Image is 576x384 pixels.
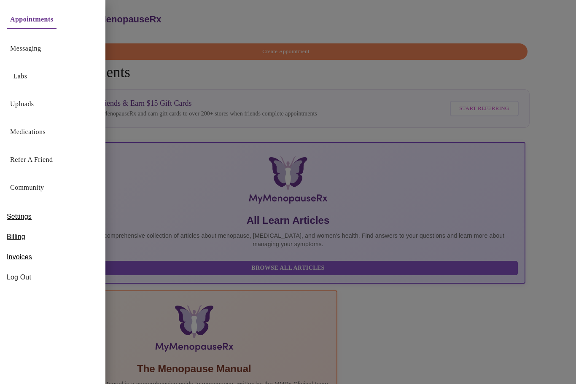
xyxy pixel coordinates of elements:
[10,126,46,138] a: Medications
[13,70,27,82] a: Labs
[7,40,44,57] button: Messaging
[7,210,32,223] a: Settings
[7,250,32,264] a: Invoices
[7,230,25,244] a: Billing
[7,124,49,140] button: Medications
[10,43,41,54] a: Messaging
[7,179,48,196] button: Community
[10,182,44,193] a: Community
[10,98,34,110] a: Uploads
[7,272,99,282] span: Log Out
[7,232,25,242] span: Billing
[7,151,57,168] button: Refer a Friend
[7,68,34,85] button: Labs
[7,11,57,29] button: Appointments
[7,212,32,222] span: Settings
[7,252,32,262] span: Invoices
[7,96,38,113] button: Uploads
[10,13,53,25] a: Appointments
[10,154,53,166] a: Refer a Friend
